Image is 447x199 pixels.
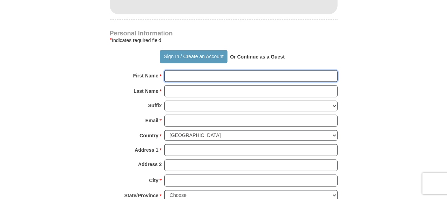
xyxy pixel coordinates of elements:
[145,116,158,126] strong: Email
[149,176,158,186] strong: City
[148,101,162,111] strong: Suffix
[110,30,338,36] h4: Personal Information
[135,145,158,155] strong: Address 1
[160,50,228,63] button: Sign In / Create an Account
[138,160,162,170] strong: Address 2
[110,36,338,44] div: Indicates required field
[134,87,158,96] strong: Last Name
[140,131,158,141] strong: Country
[133,71,158,81] strong: First Name
[230,54,285,60] strong: Or Continue as a Guest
